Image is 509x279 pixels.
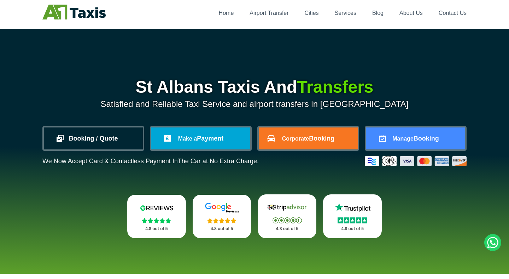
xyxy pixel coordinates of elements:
a: Make aPayment [151,127,250,149]
a: Reviews.io Stars 4.8 out of 5 [127,195,186,238]
p: 4.8 out of 5 [200,224,244,233]
img: Tripadvisor [266,202,308,213]
p: 4.8 out of 5 [266,224,309,233]
a: Home [219,10,234,16]
h1: St Albans Taxis And [42,79,467,96]
a: Airport Transfer [250,10,288,16]
a: Booking / Quote [44,127,143,149]
a: About Us [399,10,423,16]
img: A1 Taxis St Albans LTD [42,5,106,19]
a: Google Stars 4.8 out of 5 [193,195,251,238]
a: ManageBooking [366,127,465,149]
a: Contact Us [439,10,467,16]
img: Stars [273,217,302,223]
img: Reviews.io [135,203,178,213]
p: 4.8 out of 5 [135,224,178,233]
p: 4.8 out of 5 [331,224,374,233]
span: Manage [392,136,414,142]
span: The Car at No Extra Charge. [178,158,259,165]
img: Trustpilot [331,202,374,213]
img: Stars [207,218,236,223]
a: Trustpilot Stars 4.8 out of 5 [323,194,382,238]
img: Google [201,203,243,213]
a: Cities [305,10,319,16]
span: Transfers [297,78,373,96]
span: Make a [178,136,197,142]
img: Credit And Debit Cards [365,156,467,166]
span: Corporate [282,136,309,142]
a: CorporateBooking [259,127,358,149]
a: Blog [372,10,384,16]
a: Tripadvisor Stars 4.8 out of 5 [258,194,317,238]
p: We Now Accept Card & Contactless Payment In [42,158,259,165]
img: Stars [142,218,171,223]
a: Services [335,10,356,16]
p: Satisfied and Reliable Taxi Service and airport transfers in [GEOGRAPHIC_DATA] [42,99,467,109]
img: Stars [338,217,367,223]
